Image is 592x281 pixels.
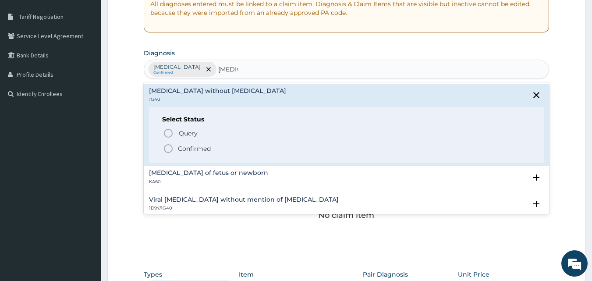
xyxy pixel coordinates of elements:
p: 1D9Y/1G40 [149,205,339,211]
div: Minimize live chat window [144,4,165,25]
p: [MEDICAL_DATA] [153,64,201,71]
label: Pair Diagnosis [363,270,408,279]
span: remove selection option [205,65,213,73]
label: Diagnosis [144,49,175,57]
span: Query [179,129,198,138]
label: Unit Price [458,270,489,279]
h4: [MEDICAL_DATA] of fetus or newborn [149,170,268,176]
h4: Viral [MEDICAL_DATA] without mention of [MEDICAL_DATA] [149,196,339,203]
p: 1G40 [149,96,286,103]
textarea: Type your message and hit 'Enter' [4,188,167,218]
i: status option query [163,128,174,139]
label: Item [239,270,254,279]
i: close select status [531,90,542,100]
img: d_794563401_company_1708531726252_794563401 [16,44,35,66]
p: No claim item [318,211,374,220]
small: Confirmed [153,71,201,75]
span: Tariff Negotiation [19,13,64,21]
h6: Select Status [162,116,531,123]
span: We're online! [51,85,121,173]
p: KA60 [149,179,268,185]
h4: [MEDICAL_DATA] without [MEDICAL_DATA] [149,88,286,94]
p: Confirmed [178,144,211,153]
div: Chat with us now [46,49,147,60]
i: open select status [531,172,542,183]
i: status option filled [163,143,174,154]
i: open select status [531,199,542,209]
label: Types [144,271,162,278]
